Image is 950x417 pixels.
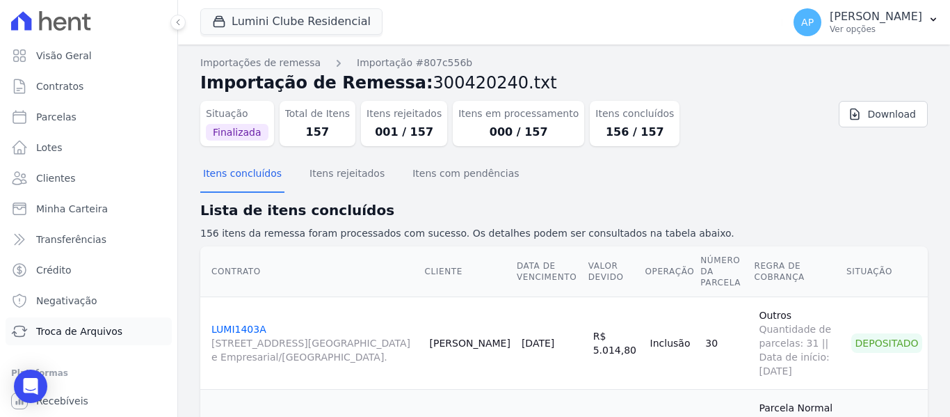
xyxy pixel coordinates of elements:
[6,287,172,315] a: Negativação
[458,124,579,141] dd: 000 / 157
[753,297,846,389] td: Outros
[851,333,922,353] div: Depositado
[6,42,172,70] a: Visão Geral
[211,336,419,364] span: [STREET_ADDRESS][GEOGRAPHIC_DATA] e Empresarial/[GEOGRAPHIC_DATA].
[206,124,268,141] span: Finalizada
[200,56,321,70] a: Importações de remessa
[410,157,522,193] button: Itens com pendências
[200,200,928,221] h2: Lista de itens concluídos
[782,3,950,42] button: AP [PERSON_NAME] Ver opções
[36,263,72,277] span: Crédito
[36,171,75,185] span: Clientes
[36,49,92,63] span: Visão Geral
[367,107,442,121] dt: Itens rejeitados
[6,164,172,192] a: Clientes
[846,246,928,297] th: Situação
[801,17,814,27] span: AP
[36,294,97,308] span: Negativação
[645,297,700,389] td: Inclusão
[645,246,700,297] th: Operação
[588,297,645,389] td: R$ 5.014,80
[285,124,351,141] dd: 157
[424,297,516,389] td: [PERSON_NAME]
[200,8,383,35] button: Lumini Clube Residencial
[6,317,172,345] a: Troca de Arquivos
[200,70,928,95] h2: Importação de Remessa:
[753,246,846,297] th: Regra de Cobrança
[200,226,928,241] p: 156 itens da remessa foram processados com sucesso. Os detalhes podem ser consultados na tabela a...
[595,124,674,141] dd: 156 / 157
[6,72,172,100] a: Contratos
[588,246,645,297] th: Valor devido
[6,387,172,415] a: Recebíveis
[367,124,442,141] dd: 001 / 157
[6,103,172,131] a: Parcelas
[433,73,557,93] span: 300420240.txt
[11,365,166,381] div: Plataformas
[839,101,928,127] a: Download
[6,256,172,284] a: Crédito
[6,195,172,223] a: Minha Carteira
[206,107,268,121] dt: Situação
[595,107,674,121] dt: Itens concluídos
[458,107,579,121] dt: Itens em processamento
[200,246,424,297] th: Contrato
[307,157,387,193] button: Itens rejeitados
[36,141,63,155] span: Lotes
[700,297,753,389] td: 30
[14,370,47,403] div: Open Intercom Messenger
[516,297,588,389] td: [DATE]
[36,202,108,216] span: Minha Carteira
[759,322,840,378] span: Quantidade de parcelas: 31 || Data de início: [DATE]
[36,79,83,93] span: Contratos
[285,107,351,121] dt: Total de Itens
[6,226,172,253] a: Transferências
[830,10,922,24] p: [PERSON_NAME]
[516,246,588,297] th: Data de Vencimento
[36,394,88,408] span: Recebíveis
[200,157,284,193] button: Itens concluídos
[6,134,172,162] a: Lotes
[424,246,516,297] th: Cliente
[36,233,106,246] span: Transferências
[36,324,122,338] span: Troca de Arquivos
[200,56,928,70] nav: Breadcrumb
[36,110,77,124] span: Parcelas
[211,324,419,364] a: LUMI1403A[STREET_ADDRESS][GEOGRAPHIC_DATA] e Empresarial/[GEOGRAPHIC_DATA].
[700,246,753,297] th: Número da Parcela
[830,24,922,35] p: Ver opções
[357,56,472,70] a: Importação #807c556b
